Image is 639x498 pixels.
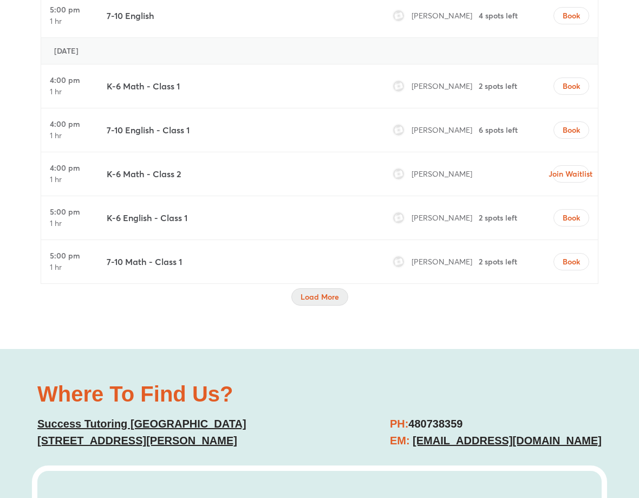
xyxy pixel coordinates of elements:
[413,435,602,447] a: [EMAIL_ADDRESS][DOMAIN_NAME]
[390,418,408,430] span: PH:
[390,435,410,447] span: EM:
[37,383,309,405] h2: Where To Find Us?
[451,376,639,498] iframe: Chat Widget
[37,418,246,447] a: Success Tutoring [GEOGRAPHIC_DATA][STREET_ADDRESS][PERSON_NAME]
[390,416,602,449] h2: 480738359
